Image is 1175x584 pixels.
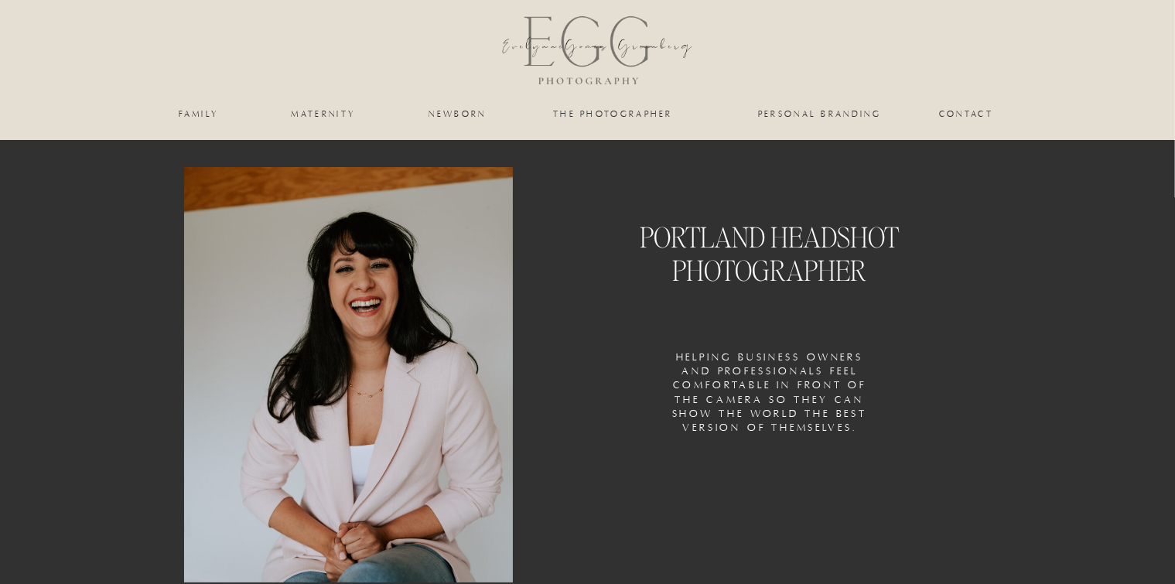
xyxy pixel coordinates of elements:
h1: PORTLAND HEADSHOT PHOTOGRAPHER [622,220,918,335]
a: family [168,109,231,118]
h3: helping business owners and professionals feel comfortable in front of the camera so they can sho... [663,350,877,435]
a: personal branding [757,109,883,118]
a: the photographer [536,109,691,118]
a: newborn [426,109,490,118]
a: maternity [292,109,355,118]
a: Contact [939,109,994,118]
